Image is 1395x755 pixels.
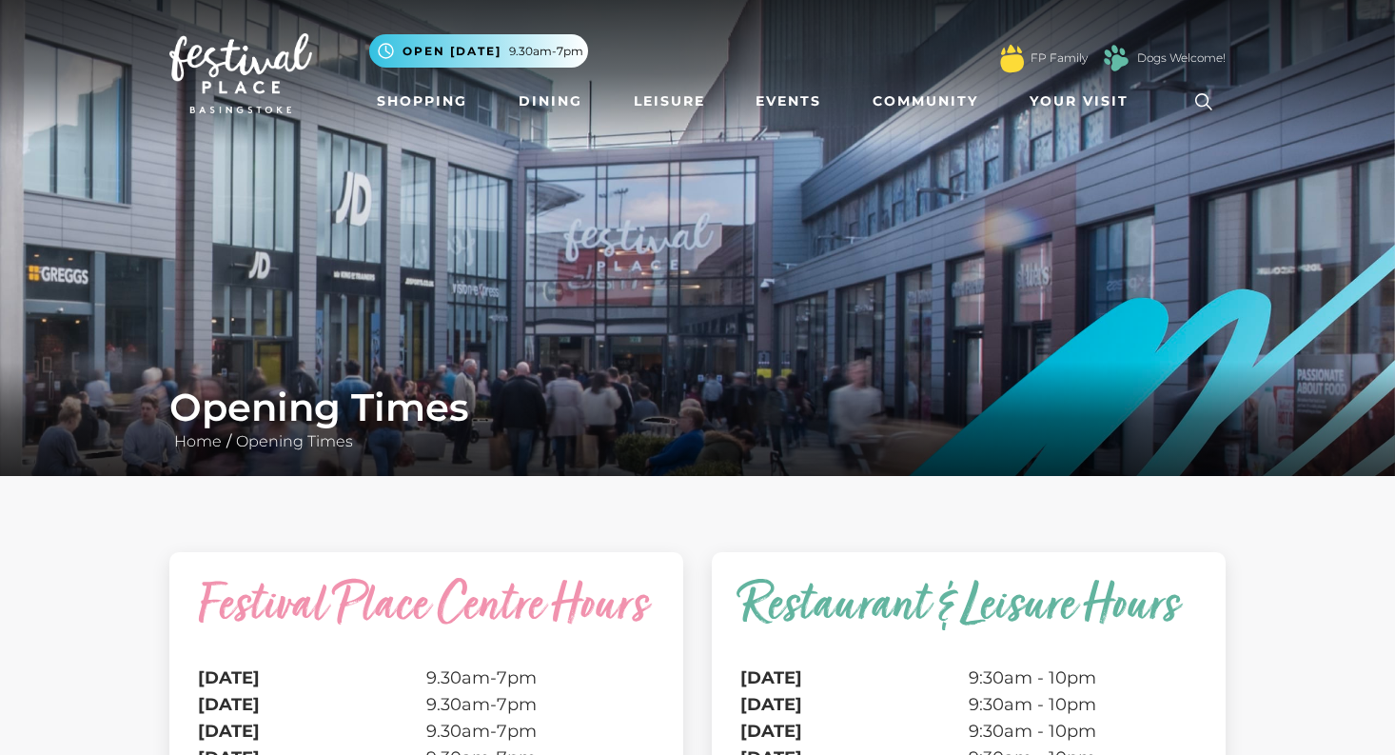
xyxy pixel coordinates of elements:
a: Your Visit [1022,84,1146,119]
caption: Restaurant & Leisure Hours [740,581,1197,665]
button: Open [DATE] 9.30am-7pm [369,34,588,68]
a: Community [865,84,986,119]
th: [DATE] [740,718,969,745]
a: Events [748,84,829,119]
a: Leisure [626,84,713,119]
span: Open [DATE] [403,43,501,60]
a: FP Family [1031,50,1088,67]
span: 9.30am-7pm [509,43,583,60]
th: [DATE] [198,665,426,691]
caption: Festival Place Centre Hours [198,581,655,665]
td: 9.30am-7pm [426,665,655,691]
th: [DATE] [740,691,969,718]
td: 9:30am - 10pm [969,665,1197,691]
td: 9:30am - 10pm [969,691,1197,718]
td: 9.30am-7pm [426,691,655,718]
h1: Opening Times [169,385,1226,430]
a: Dining [511,84,590,119]
td: 9:30am - 10pm [969,718,1197,745]
th: [DATE] [740,665,969,691]
a: Home [169,432,226,450]
a: Opening Times [231,432,358,450]
span: Your Visit [1030,91,1129,111]
th: [DATE] [198,691,426,718]
img: Festival Place Logo [169,33,312,113]
a: Dogs Welcome! [1137,50,1226,67]
th: [DATE] [198,718,426,745]
td: 9.30am-7pm [426,718,655,745]
a: Shopping [369,84,475,119]
div: / [155,385,1240,453]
